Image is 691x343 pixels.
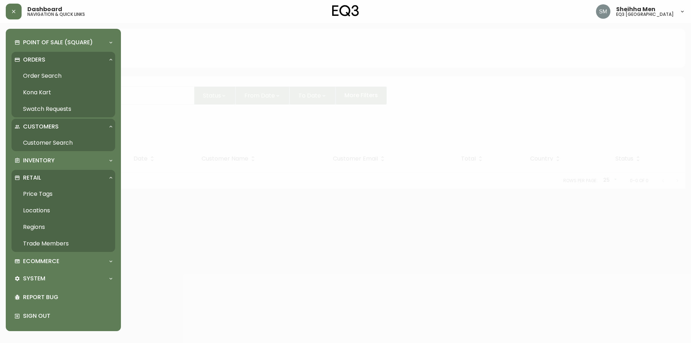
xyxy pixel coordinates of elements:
[23,123,59,131] p: Customers
[12,202,115,219] a: Locations
[616,12,674,17] h5: eq3 [GEOGRAPHIC_DATA]
[12,253,115,269] div: Ecommerce
[12,119,115,135] div: Customers
[23,39,93,46] p: Point of Sale (Square)
[12,153,115,168] div: Inventory
[12,35,115,50] div: Point of Sale (Square)
[23,56,45,64] p: Orders
[12,271,115,286] div: System
[23,275,45,283] p: System
[12,288,115,307] div: Report Bug
[12,170,115,186] div: Retail
[616,6,655,12] span: Sheihha Men
[12,307,115,325] div: Sign Out
[12,84,115,101] a: Kona Kart
[12,68,115,84] a: Order Search
[23,257,59,265] p: Ecommerce
[23,312,112,320] p: Sign Out
[596,4,610,19] img: cfa6f7b0e1fd34ea0d7b164297c1067f
[23,157,55,164] p: Inventory
[27,6,62,12] span: Dashboard
[27,12,85,17] h5: navigation & quick links
[12,52,115,68] div: Orders
[12,101,115,117] a: Swatch Requests
[12,219,115,235] a: Regions
[332,5,359,17] img: logo
[12,235,115,252] a: Trade Members
[23,293,112,301] p: Report Bug
[23,174,41,182] p: Retail
[12,135,115,151] a: Customer Search
[12,186,115,202] a: Price Tags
